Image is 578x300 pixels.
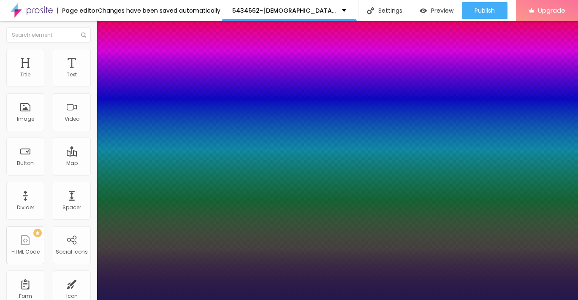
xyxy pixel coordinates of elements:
img: Icone [81,32,86,38]
div: HTML Code [11,249,40,255]
div: Spacer [62,205,81,211]
div: Icon [66,293,78,299]
div: Text [67,72,77,78]
div: Page editor [57,8,98,14]
div: Title [20,72,30,78]
div: Button [17,160,34,166]
img: view-1.svg [420,7,427,14]
div: Form [19,293,32,299]
div: Image [17,116,34,122]
div: Changes have been saved automatically [98,8,220,14]
button: Publish [462,2,507,19]
div: Map [66,160,78,166]
div: Video [65,116,79,122]
span: Preview [431,7,453,14]
div: Divider [17,205,34,211]
span: Upgrade [538,7,565,14]
div: Social Icons [56,249,88,255]
input: Search element [6,27,91,43]
span: Publish [475,7,495,14]
button: Preview [411,2,462,19]
img: Icone [367,7,374,14]
p: 5434662-[DEMOGRAPHIC_DATA] Charities of the [GEOGRAPHIC_DATA] [232,8,336,14]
